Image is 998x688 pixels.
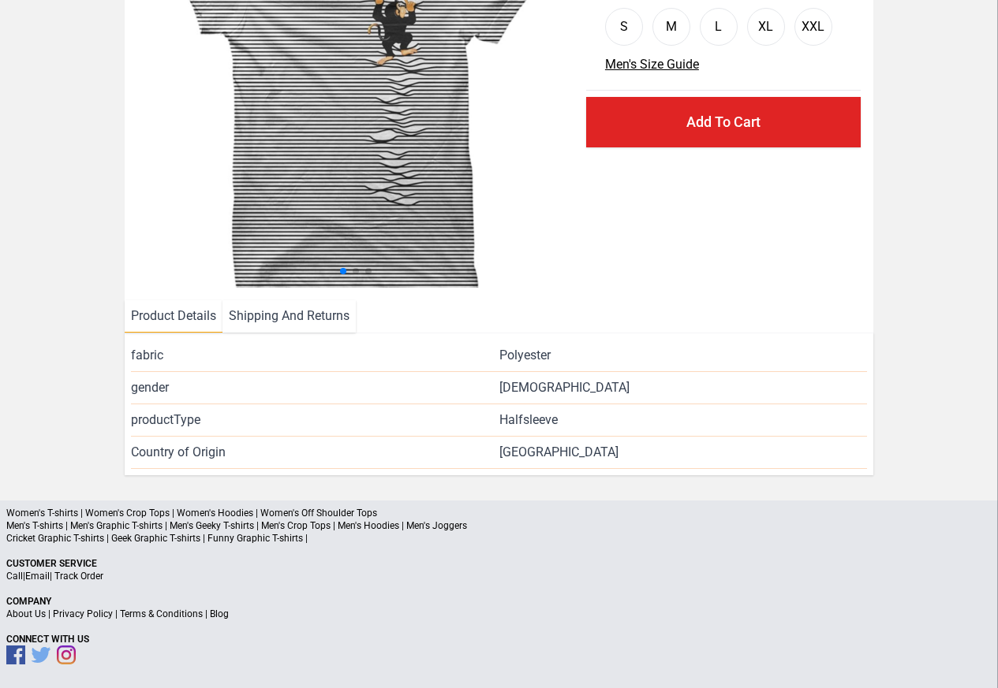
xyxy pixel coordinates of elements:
[802,17,824,36] div: XXL
[131,346,499,365] span: fabric
[586,97,861,147] button: Add To Cart
[6,507,992,519] p: Women's T-shirts | Women's Crop Tops | Women's Hoodies | Women's Off Shoulder Tops
[605,55,699,74] button: Men's Size Guide
[6,571,23,582] a: Call
[6,608,992,620] p: | | |
[131,411,499,430] span: productType
[6,557,992,570] p: Customer Service
[6,595,992,608] p: Company
[53,608,113,619] a: Privacy Policy
[6,519,992,532] p: Men's T-shirts | Men's Graphic T-shirts | Men's Geeky T-shirts | Men's Crop Tops | Men's Hoodies ...
[125,300,222,333] li: Product Details
[6,633,992,645] p: Connect With Us
[120,608,203,619] a: Terms & Conditions
[6,608,46,619] a: About Us
[210,608,229,619] a: Blog
[54,571,103,582] a: Track Order
[499,378,630,397] span: [DEMOGRAPHIC_DATA]
[131,378,499,397] span: gender
[6,570,992,582] p: | |
[6,532,992,545] p: Cricket Graphic T-shirts | Geek Graphic T-shirts | Funny Graphic T-shirts |
[131,443,499,462] span: Country of Origin
[499,443,867,462] span: [GEOGRAPHIC_DATA]
[499,346,551,365] span: Polyester
[666,17,677,36] div: M
[715,17,722,36] div: L
[620,17,628,36] div: S
[758,17,773,36] div: XL
[25,571,50,582] a: Email
[499,411,558,430] span: Halfsleeve
[222,300,356,333] li: Shipping And Returns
